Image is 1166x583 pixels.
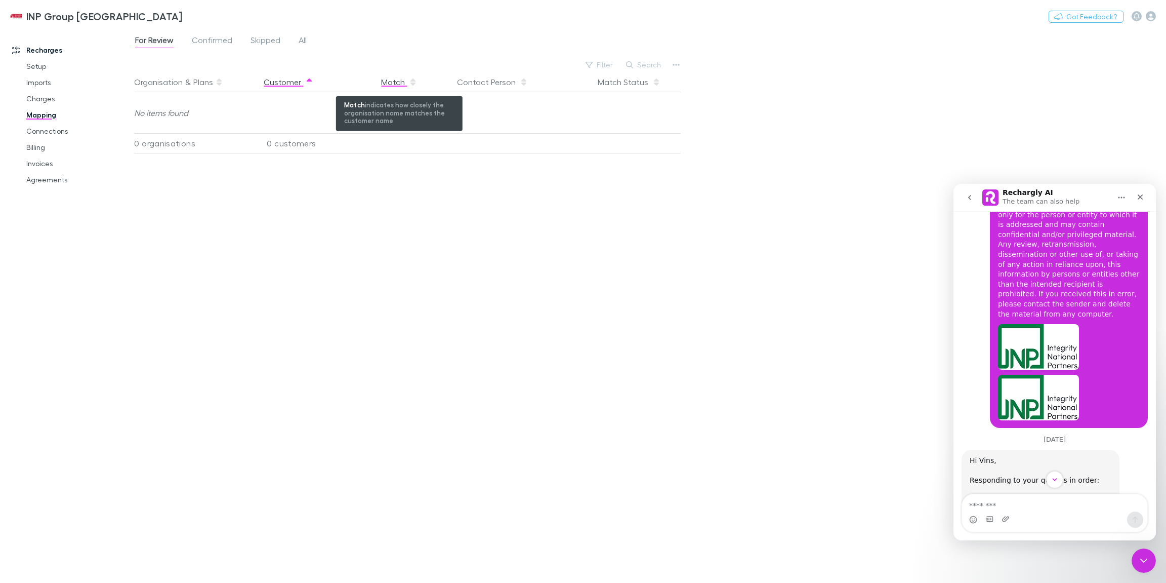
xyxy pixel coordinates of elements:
[135,35,174,48] span: For Review
[16,107,132,123] a: Mapping
[134,133,256,153] div: 0 organisations
[4,4,188,28] a: INP Group [GEOGRAPHIC_DATA]
[192,35,232,48] span: Confirmed
[1049,11,1123,23] button: Got Feedback?
[174,328,190,344] button: Send a message…
[621,59,667,71] button: Search
[598,72,660,92] button: Match Status
[16,58,132,74] a: Setup
[32,331,40,339] button: Gif picker
[256,133,377,153] div: 0 customers
[16,123,132,139] a: Connections
[193,72,213,92] button: Plans
[1132,549,1156,573] iframe: Intercom live chat
[580,59,619,71] button: Filter
[10,10,22,22] img: INP Group Sydney's Logo
[16,74,132,91] a: Imports
[16,91,132,107] a: Charges
[134,72,252,92] div: &
[16,172,132,188] a: Agreements
[251,35,280,48] span: Skipped
[2,42,132,58] a: Recharges
[26,10,182,22] h3: INP Group [GEOGRAPHIC_DATA]
[48,331,56,339] button: Upload attachment
[134,93,675,133] div: No items found
[9,310,194,328] textarea: Message…
[457,72,528,92] button: Contact Person
[953,184,1156,540] iframe: Intercom live chat
[264,72,313,92] button: Customer
[381,72,417,92] div: Match
[299,35,307,48] span: All
[16,156,132,172] a: Invoices
[16,139,132,156] a: Billing
[93,287,110,304] button: Scroll to bottom
[134,72,183,92] button: Organisation
[16,332,24,340] button: Emoji picker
